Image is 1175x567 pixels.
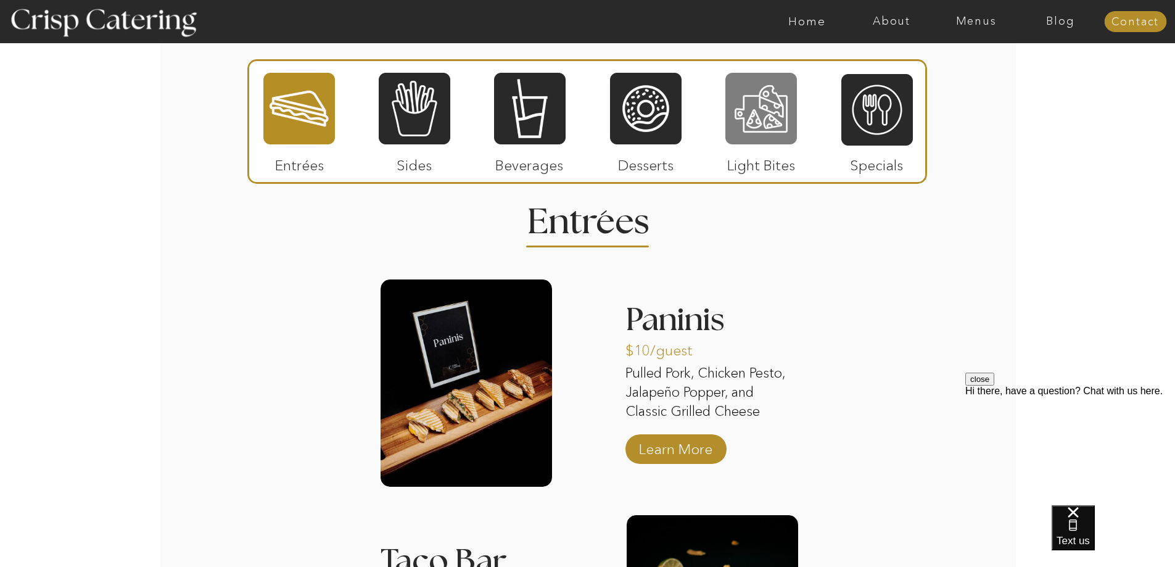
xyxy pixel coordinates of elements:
[635,428,717,464] a: Learn More
[765,15,849,28] a: Home
[849,15,934,28] a: About
[1104,16,1166,28] a: Contact
[625,329,707,365] p: $10/guest
[625,304,797,344] h3: Paninis
[934,15,1018,28] a: Menus
[836,144,918,180] p: Specials
[965,373,1175,521] iframe: podium webchat widget prompt
[625,364,797,423] p: Pulled Pork, Chicken Pesto, Jalapeño Popper, and Classic Grilled Cheese
[381,545,552,561] h3: Taco Bar
[258,144,340,180] p: Entrées
[720,144,802,180] p: Light Bites
[1018,15,1103,28] a: Blog
[489,144,571,180] p: Beverages
[527,205,648,229] h2: Entrees
[1052,505,1175,567] iframe: podium webchat widget bubble
[373,144,455,180] p: Sides
[605,144,687,180] p: Desserts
